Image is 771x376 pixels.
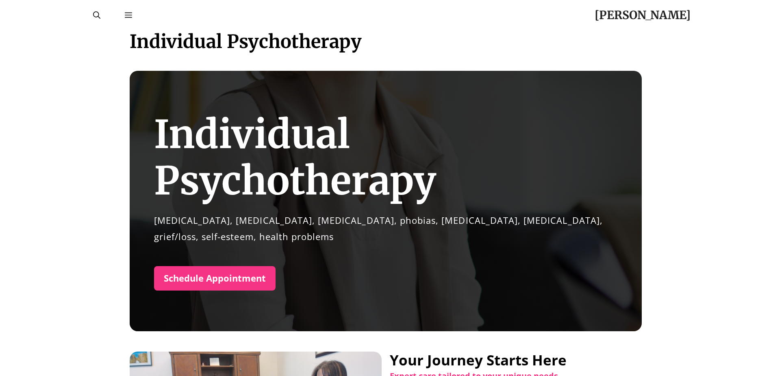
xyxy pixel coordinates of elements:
[390,352,642,369] h2: Your Journey Starts Here
[154,111,617,204] h1: Individual Psychotherapy
[595,8,691,22] a: [PERSON_NAME]
[154,212,617,245] p: [MEDICAL_DATA], [MEDICAL_DATA], [MEDICAL_DATA], phobias, [MEDICAL_DATA], [MEDICAL_DATA], grief/lo...
[130,31,642,52] h1: Individual Psychotherapy
[154,266,276,291] a: Schedule Appointment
